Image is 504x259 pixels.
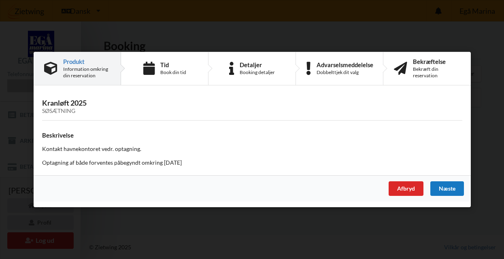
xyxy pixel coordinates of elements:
[430,181,464,196] div: Næste
[42,159,462,167] p: Optagning af både forventes påbegyndt omkring [DATE]
[42,132,462,139] h4: Beskrivelse
[42,145,462,153] p: Kontakt havnekontoret vedr. optagning.
[42,98,462,115] h3: Kranløft 2025
[240,69,275,76] div: Booking detaljer
[63,66,110,79] div: Information omkring din reservation
[413,66,460,79] div: Bekræft din reservation
[42,108,462,115] div: Søsætning
[413,58,460,65] div: Bekræftelse
[240,62,275,68] div: Detaljer
[388,181,423,196] div: Afbryd
[160,62,186,68] div: Tid
[63,58,110,65] div: Produkt
[160,69,186,76] div: Book din tid
[316,69,373,76] div: Dobbelttjek dit valg
[316,62,373,68] div: Advarselsmeddelelse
